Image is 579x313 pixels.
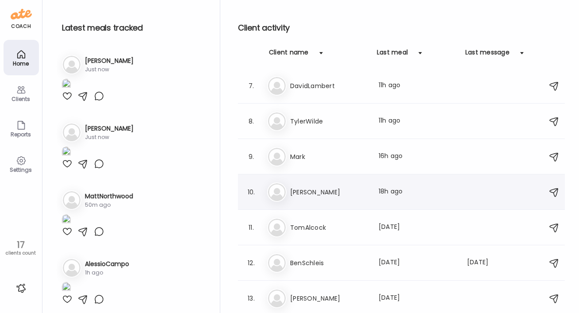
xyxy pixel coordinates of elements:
[5,167,37,173] div: Settings
[5,61,37,66] div: Home
[62,147,71,158] img: images%2FDymDbWZjWyQUJZwdJ9hac6UQAPa2%2FvSc5TBMyc5dpIvxo5ODI%2Fcwl62PZJZEqliiCFSQss_1080
[63,259,81,277] img: bg-avatar-default.svg
[85,259,129,269] h3: AlessioCampo
[379,222,456,233] div: [DATE]
[3,240,39,250] div: 17
[3,250,39,256] div: clients count
[268,112,286,130] img: bg-avatar-default.svg
[268,183,286,201] img: bg-avatar-default.svg
[246,116,257,127] div: 8.
[85,56,134,66] h3: [PERSON_NAME]
[62,79,71,91] img: images%2FOfBjzjfspAavINqvgDx3IWQ3HuJ3%2FgIphCNgZox558eSMA8Kw%2FwOGqHxyZVw6qIWf7Akmy_1080
[290,293,368,304] h3: [PERSON_NAME]
[246,222,257,233] div: 11.
[63,56,81,73] img: bg-avatar-default.svg
[379,258,456,268] div: [DATE]
[85,192,133,201] h3: MattNorthwood
[379,81,456,91] div: 11h ago
[268,148,286,166] img: bg-avatar-default.svg
[290,258,368,268] h3: BenSchleis
[467,258,502,268] div: [DATE]
[85,201,133,209] div: 50m ago
[85,66,134,73] div: Just now
[246,151,257,162] div: 9.
[290,151,368,162] h3: Mark
[63,124,81,141] img: bg-avatar-default.svg
[62,282,71,294] img: images%2FTIQwNYNFyIZqWG7BZxF9SZWVkk73%2FKZf6TxZDvpqoiYRFYiJ9%2FyDUClPAs7Y7lIScehQR5_1080
[379,293,456,304] div: [DATE]
[268,254,286,272] img: bg-avatar-default.svg
[238,21,565,35] h2: Client activity
[290,116,368,127] h3: TylerWilde
[246,258,257,268] div: 12.
[5,96,37,102] div: Clients
[268,77,286,95] img: bg-avatar-default.svg
[268,219,286,236] img: bg-avatar-default.svg
[246,293,257,304] div: 13.
[379,151,456,162] div: 16h ago
[290,81,368,91] h3: DavidLambert
[11,7,32,21] img: ate
[11,23,31,30] div: coach
[290,187,368,197] h3: [PERSON_NAME]
[63,191,81,209] img: bg-avatar-default.svg
[246,187,257,197] div: 10.
[379,187,456,197] div: 18h ago
[377,48,408,62] div: Last meal
[246,81,257,91] div: 7.
[5,131,37,137] div: Reports
[379,116,456,127] div: 11h ago
[85,133,134,141] div: Just now
[62,21,206,35] h2: Latest meals tracked
[268,290,286,307] img: bg-avatar-default.svg
[290,222,368,233] h3: TomAlcock
[85,269,129,277] div: 1h ago
[465,48,510,62] div: Last message
[62,214,71,226] img: images%2FsuTLfevX6rhAGMs8pIz0f4MhW8H3%2FMOEusd9EGUyVX3NXpN2x%2Fk1kHHsM4jt7eUXn4Qd52_1080
[269,48,309,62] div: Client name
[85,124,134,133] h3: [PERSON_NAME]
